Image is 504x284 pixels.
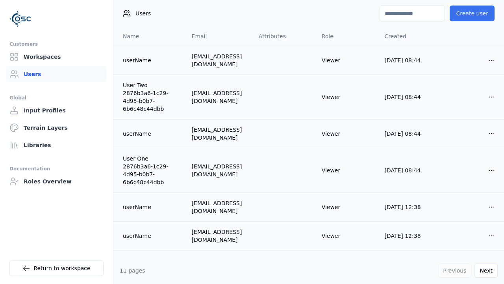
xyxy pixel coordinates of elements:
[123,56,179,64] a: userName
[123,155,179,186] a: User One 2876b3a6-1c29-4d95-b0b7-6b6c48c44dbb
[384,166,435,174] div: [DATE] 08:44
[6,137,107,153] a: Libraries
[123,81,179,113] a: User Two 2876b3a6-1c29-4d95-b0b7-6b6c48c44dbb
[9,260,104,276] a: Return to workspace
[384,93,435,101] div: [DATE] 08:44
[192,126,246,142] div: [EMAIL_ADDRESS][DOMAIN_NAME]
[192,257,246,273] div: [EMAIL_ADDRESS][DOMAIN_NAME]
[315,27,378,46] th: Role
[384,56,435,64] div: [DATE] 08:44
[322,232,372,240] div: Viewer
[113,27,185,46] th: Name
[192,52,246,68] div: [EMAIL_ADDRESS][DOMAIN_NAME]
[6,174,107,189] a: Roles Overview
[474,263,498,278] button: Next
[378,27,441,46] th: Created
[135,9,151,17] span: Users
[9,8,31,30] img: Logo
[185,27,252,46] th: Email
[6,120,107,136] a: Terrain Layers
[384,232,435,240] div: [DATE] 12:38
[322,130,372,138] div: Viewer
[252,27,315,46] th: Attributes
[322,166,372,174] div: Viewer
[384,130,435,138] div: [DATE] 08:44
[9,39,104,49] div: Customers
[322,93,372,101] div: Viewer
[120,267,145,274] span: 11 pages
[9,93,104,103] div: Global
[6,49,107,65] a: Workspaces
[123,203,179,211] a: userName
[6,66,107,82] a: Users
[123,232,179,240] a: userName
[9,164,104,174] div: Documentation
[123,130,179,138] a: userName
[192,199,246,215] div: [EMAIL_ADDRESS][DOMAIN_NAME]
[322,56,372,64] div: Viewer
[450,6,495,21] button: Create user
[192,228,246,244] div: [EMAIL_ADDRESS][DOMAIN_NAME]
[192,89,246,105] div: [EMAIL_ADDRESS][DOMAIN_NAME]
[6,103,107,118] a: Input Profiles
[322,203,372,211] div: Viewer
[192,163,246,178] div: [EMAIL_ADDRESS][DOMAIN_NAME]
[384,203,435,211] div: [DATE] 12:38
